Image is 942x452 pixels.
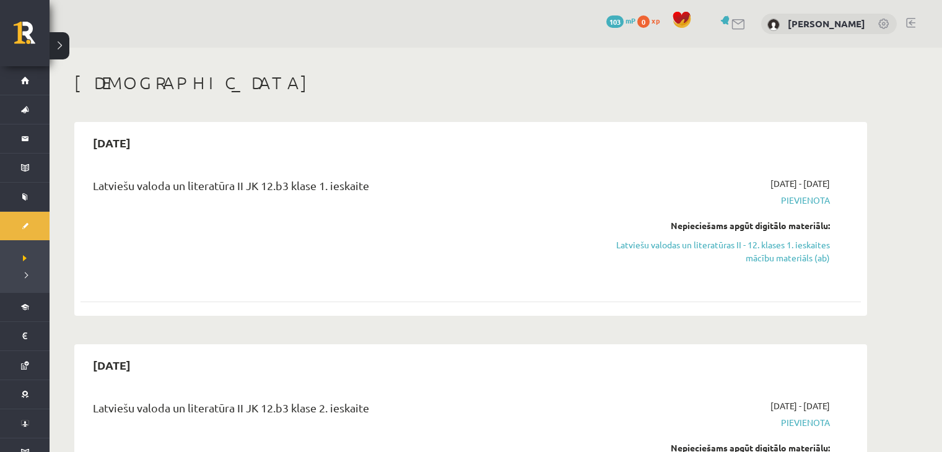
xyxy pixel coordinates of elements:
span: xp [652,15,660,25]
h1: [DEMOGRAPHIC_DATA] [74,72,867,93]
span: Pievienota [596,194,830,207]
div: Nepieciešams apgūt digitālo materiālu: [596,219,830,232]
div: Latviešu valoda un literatūra II JK 12.b3 klase 2. ieskaite [93,399,578,422]
span: mP [626,15,635,25]
span: 103 [606,15,624,28]
h2: [DATE] [81,350,143,380]
a: 103 mP [606,15,635,25]
span: Pievienota [596,416,830,429]
span: 0 [637,15,650,28]
a: Latviešu valodas un literatūras II - 12. klases 1. ieskaites mācību materiāls (ab) [596,238,830,264]
a: Rīgas 1. Tālmācības vidusskola [14,22,50,53]
h2: [DATE] [81,128,143,157]
a: [PERSON_NAME] [788,17,865,30]
img: Roberts Pūliņš [767,19,780,31]
div: Latviešu valoda un literatūra II JK 12.b3 klase 1. ieskaite [93,177,578,200]
a: 0 xp [637,15,666,25]
span: [DATE] - [DATE] [770,177,830,190]
span: [DATE] - [DATE] [770,399,830,412]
